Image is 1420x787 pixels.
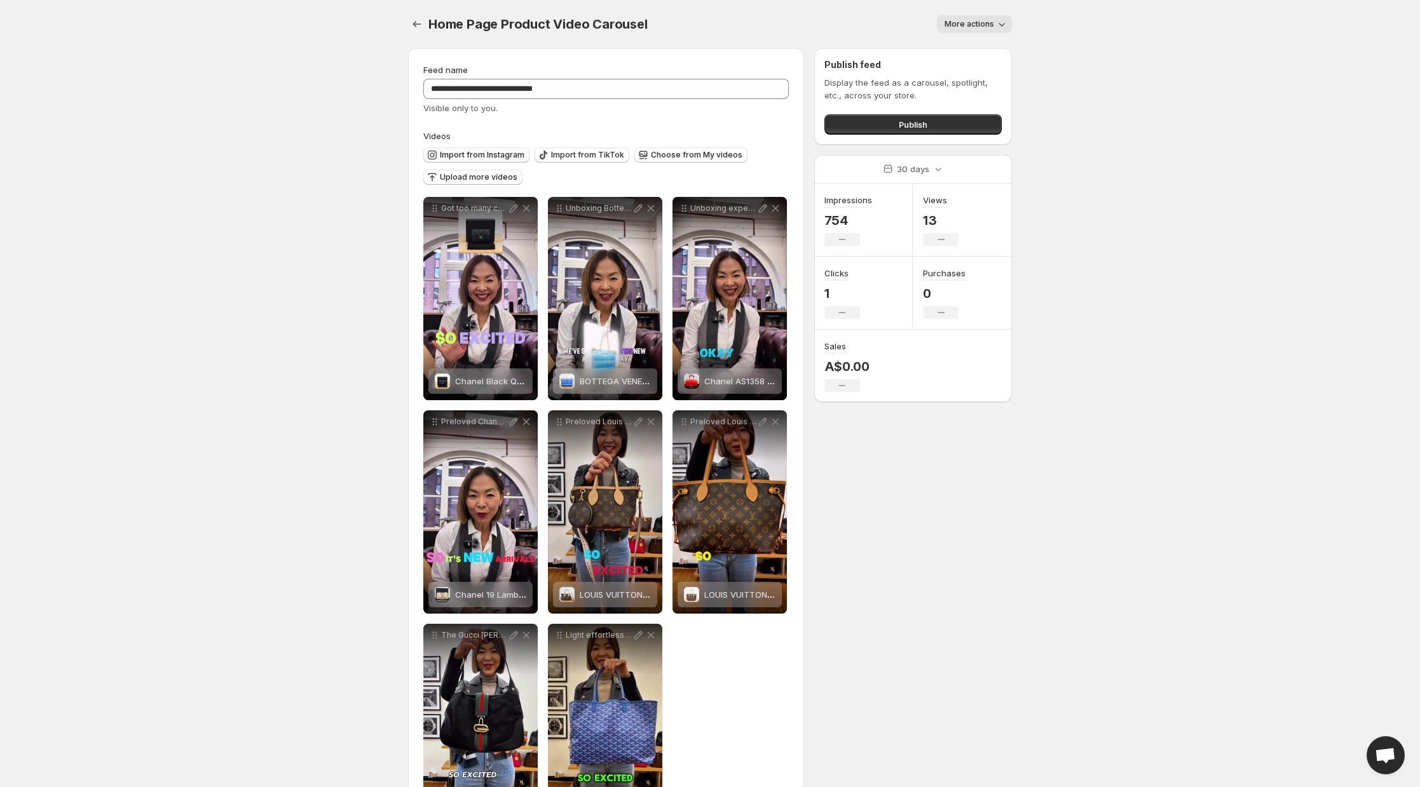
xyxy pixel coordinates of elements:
button: Upload more videos [423,170,522,185]
h3: Clicks [824,267,849,279]
h3: Purchases [923,267,966,279]
p: A$0.00 [824,359,870,374]
img: Chanel Black Quilted Caviar Classic CC Card Holder on Chain [435,373,450,389]
div: Preloved Louis Vuitton Neverfull BB Monogram luxeagainmaison prelovedluxury preownedlouisvuittonb... [548,410,662,614]
h3: Views [923,194,947,206]
span: More actions [945,19,994,29]
div: Preloved Chanel 19 Beige Lambskin Chain Shoulder BagChanel 19 Lambskin Beige Chain Shoulder BagCh... [423,410,538,614]
span: Videos [423,131,451,141]
span: Visible only to you. [423,103,498,113]
span: Publish [899,118,927,131]
p: 1 [824,286,860,301]
p: Display the feed as a carousel, spotlight, etc., across your store. [824,76,1002,102]
div: Open chat [1367,736,1405,774]
span: Upload more videos [440,172,517,182]
p: 30 days [897,163,929,175]
img: Chanel AS1358 Matelasse Red Gold Hardware Lambskin 2 Way Chain Shoulder 29th Series Bag [684,373,699,389]
div: Got too many cards to carry Do it in style and hands-free with this Chanel Caviar Black CC Chain ... [423,197,538,400]
p: The Gucci [PERSON_NAME] Web [PERSON_NAME] Line Bag Bold Iconic Instantly recognisable Preloved au... [441,630,507,640]
button: Choose from My videos [634,147,748,163]
span: BOTTEGA VENETA Chain Cassette Maxi Intrecciato Lambskin Shoulder Bag [580,376,879,386]
button: Import from Instagram [423,147,529,163]
div: Unboxing experience continues with Chanel Matelasse Red Lambskin Matte Gold Hardware Chain Should... [672,197,787,400]
span: LOUIS VUITTON Neverfull PM Monogram Tote M41245 [704,589,918,600]
p: Preloved Louis Vuitton Neverfull BB Monogram luxeagainmaison prelovedluxury preownedlouisvuittonbags [566,417,632,427]
p: Unboxing experience continues with Chanel Matelasse Red Lambskin Matte Gold Hardware Chain Should... [690,203,756,213]
button: Publish [824,114,1002,135]
h2: Publish feed [824,58,1002,71]
img: Chanel 19 Lambskin Beige Chain Shoulder Bag [435,587,450,602]
p: 13 [923,213,959,228]
button: Settings [408,15,426,33]
span: Choose from My videos [651,150,742,160]
p: Preloved Chanel 19 Beige Lambskin Chain Shoulder Bag [441,417,507,427]
img: BOTTEGA VENETA Chain Cassette Maxi Intrecciato Lambskin Shoulder Bag [559,373,575,389]
img: LOUIS VUITTON Neverfull BB Monogram M46705 Bag [559,587,575,602]
span: Chanel AS1358 Matelasse Red Gold Hardware Lambskin 2 Way Chain Shoulder 29th Series Bag [704,376,1086,386]
img: LOUIS VUITTON Neverfull PM Monogram Tote M41245 [684,587,699,602]
span: LOUIS VUITTON Neverfull BB Monogram M46705 Bag [580,589,792,600]
span: Home Page Product Video Carousel [428,17,648,32]
p: 754 [824,213,872,228]
h3: Impressions [824,194,872,206]
p: Got too many cards to carry Do it in style and hands-free with this Chanel Caviar Black CC Chain ... [441,203,507,213]
button: More actions [937,15,1012,33]
span: Chanel Black Quilted Caviar Classic CC Card Holder on Chain [455,376,704,386]
button: Import from TikTok [535,147,629,163]
span: Import from Instagram [440,150,524,160]
span: Chanel 19 Lambskin Beige Chain Shoulder Bag [455,589,641,600]
div: Preloved Louis Vuitton Neverfull PM ToteLOUIS VUITTON Neverfull PM Monogram Tote M41245LOUIS VUIT... [672,410,787,614]
p: Unboxing Bottega Veneta Cassette Maxi Intrecciato Lambskin Bag in [GEOGRAPHIC_DATA] Blue [566,203,632,213]
span: Import from TikTok [551,150,624,160]
div: Unboxing Bottega Veneta Cassette Maxi Intrecciato Lambskin Bag in [GEOGRAPHIC_DATA] BlueBOTTEGA V... [548,197,662,400]
p: 0 [923,286,966,301]
h3: Sales [824,340,846,353]
span: Feed name [423,65,468,75]
p: Preloved Louis Vuitton Neverfull PM Tote [690,417,756,427]
p: Light effortless and iconic The Goyard St Louis PM in classic blue is made for days on the go roo... [566,630,632,640]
